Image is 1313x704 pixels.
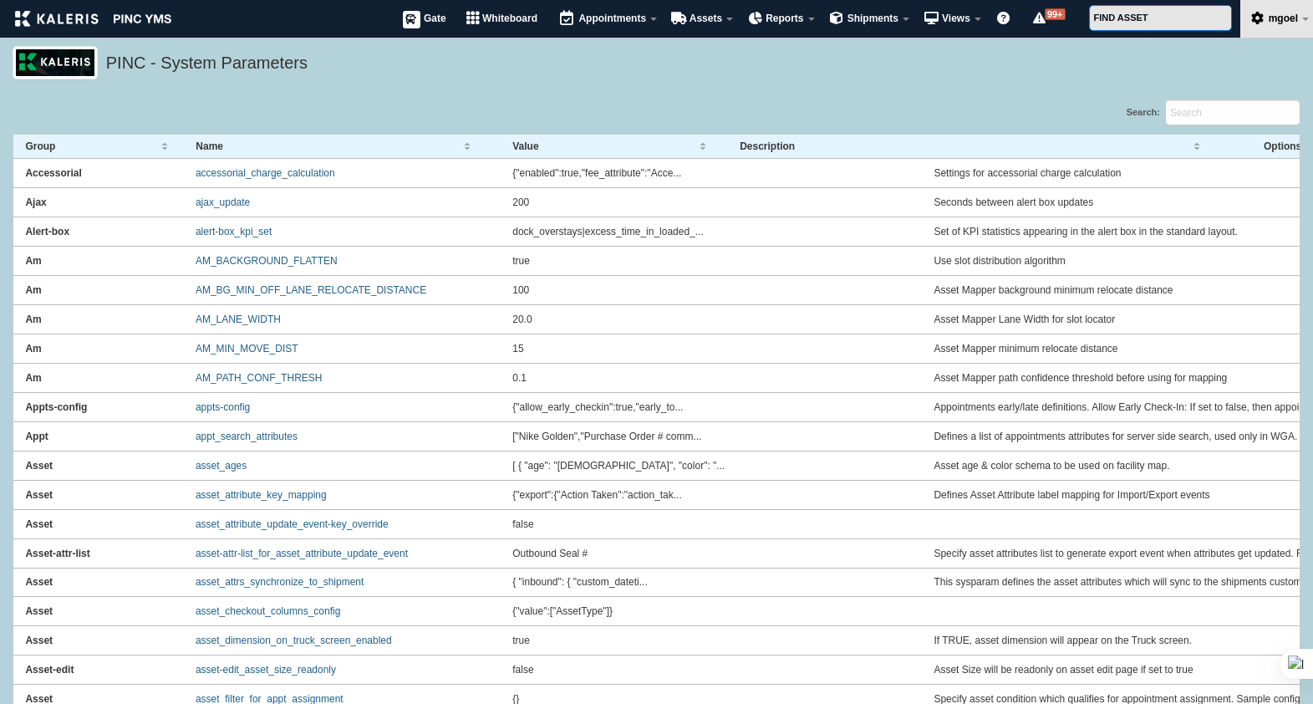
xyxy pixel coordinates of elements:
a: appt_search_attributes [196,431,298,442]
strong: Alert-box [25,226,69,237]
td: 0.1 [501,364,922,393]
td: {"export":{"Action Taken":"action_tak... [501,481,922,510]
span: Reports [766,13,803,24]
td: [ { "age": "[DEMOGRAPHIC_DATA]", "color": "... [501,451,922,481]
a: asset_checkout_columns_config [196,605,340,617]
span: 99+ [1045,8,1066,20]
a: AM_BACKGROUND_FLATTEN [196,255,338,267]
span: Shipments [847,13,898,24]
strong: Accessorial [25,167,81,179]
span: Appointments [578,13,646,24]
strong: Asset [25,576,53,588]
strong: Ajax [25,196,46,208]
th: Description : activate to sort column ascending [728,135,1252,159]
strong: Am [25,255,41,267]
td: false [501,656,922,685]
strong: Appt [25,431,48,442]
a: accessorial_charge_calculation [196,167,335,179]
a: alert-box_kpi_set [196,226,272,237]
td: false [501,510,922,539]
td: {"enabled":true,"fee_attribute":"Acce... [501,159,922,188]
a: asset-attr-list_for_asset_attribute_update_event [196,548,408,559]
td: { "inbound": { "custom_dateti... [501,569,922,598]
img: kaleris_pinc-9d9452ea2abe8761a8e09321c3823821456f7e8afc7303df8a03059e807e3f55.png [15,11,171,27]
td: dock_overstays|excess_time_in_loaded_... [501,217,922,247]
strong: Appts-config [25,401,87,413]
a: appts-config [196,401,250,413]
strong: Asset [25,605,53,617]
img: logo_pnc-prd.png [13,46,98,79]
span: Views [942,13,970,24]
a: asset-edit_asset_size_readonly [196,664,336,676]
h5: PINC - System Parameters [106,51,1292,79]
span: Whiteboard [482,13,537,24]
strong: Asset-attr-list [25,548,89,559]
a: AM_LANE_WIDTH [196,314,281,325]
td: {"allow_early_checkin":true,"early_to... [501,393,922,422]
input: Search: [1165,99,1300,125]
strong: Am [25,314,41,325]
td: {"value":["AssetType"]} [501,597,922,626]
td: ["Nike Golden","Purchase Order # comm... [501,422,922,451]
a: asset_attribute_key_mapping [196,489,327,501]
a: asset_attrs_synchronize_to_shipment [196,576,364,588]
a: AM_MIN_MOVE_DIST [196,343,298,355]
strong: Asset [25,518,53,530]
td: true [501,626,922,656]
td: 15 [501,334,922,364]
strong: Asset [25,635,53,646]
td: 100 [501,276,922,305]
a: ajax_update [196,196,250,208]
td: true [501,247,922,276]
input: FIND ASSET [1089,5,1232,31]
strong: Am [25,284,41,296]
td: 20.0 [501,305,922,334]
th: Name : activate to sort column ascending [184,135,501,159]
strong: Asset [25,460,53,472]
span: Assets [690,13,722,24]
th: Group : activate to sort column ascending [13,135,184,159]
td: 200 [501,188,922,217]
a: asset_attribute_update_event-key_override [196,518,389,530]
a: AM_PATH_CONF_THRESH [196,372,323,384]
a: AM_BG_MIN_OFF_LANE_RELOCATE_DISTANCE [196,284,426,296]
strong: Am [25,372,41,384]
span: mgoel [1269,13,1298,24]
a: asset_dimension_on_truck_screen_enabled [196,635,392,646]
strong: Asset-edit [25,664,74,676]
td: Outbound Seal # [501,539,922,569]
strong: Am [25,343,41,355]
th: Value : activate to sort column ascending [501,135,728,159]
strong: Asset [25,489,53,501]
a: asset_ages [196,460,247,472]
span: Gate [424,13,446,24]
label: Search: [1127,99,1300,125]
